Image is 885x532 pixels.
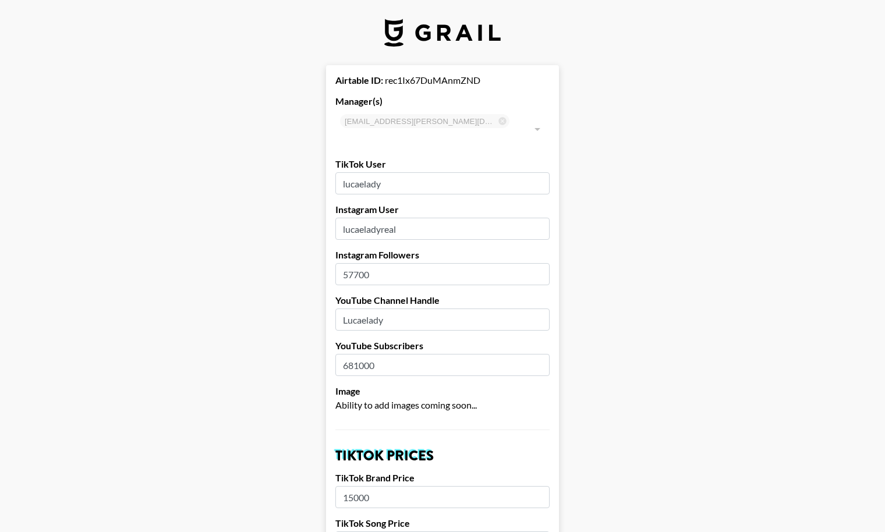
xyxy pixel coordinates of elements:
span: Ability to add images coming soon... [335,399,477,410]
label: TikTok Brand Price [335,472,550,484]
strong: Airtable ID: [335,75,383,86]
label: Instagram Followers [335,249,550,261]
label: TikTok Song Price [335,517,550,529]
label: YouTube Subscribers [335,340,550,352]
label: TikTok User [335,158,550,170]
h2: TikTok Prices [335,449,550,463]
label: YouTube Channel Handle [335,295,550,306]
label: Image [335,385,550,397]
label: Instagram User [335,204,550,215]
div: rec1Ix67DuMAnmZND [335,75,550,86]
label: Manager(s) [335,95,550,107]
img: Grail Talent Logo [384,19,501,47]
